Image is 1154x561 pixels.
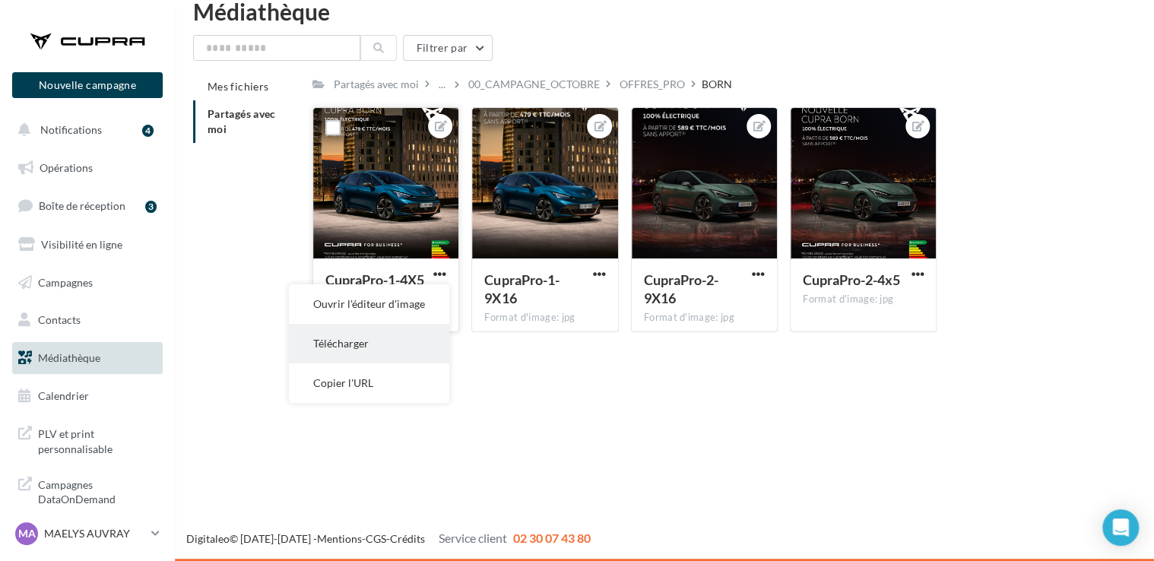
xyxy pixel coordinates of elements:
span: Notifications [40,123,102,136]
span: CupraPro-1-9X16 [484,271,559,306]
span: Calendrier [38,389,89,402]
p: MAELYS AUVRAY [44,526,145,541]
a: Médiathèque [9,342,166,374]
a: Mentions [317,532,362,545]
button: Nouvelle campagne [12,72,163,98]
a: Boîte de réception3 [9,189,166,222]
span: PLV et print personnalisable [38,423,157,456]
a: Crédits [390,532,425,545]
button: Notifications 4 [9,114,160,146]
div: Open Intercom Messenger [1102,509,1139,546]
span: 02 30 07 43 80 [513,531,591,545]
div: 00_CAMPAGNE_OCTOBRE [468,77,600,92]
span: Campagnes DataOnDemand [38,474,157,507]
div: Format d'image: jpg [803,293,924,306]
div: Partagés avec moi [334,77,419,92]
span: Campagnes [38,275,93,288]
button: Télécharger [289,324,449,363]
a: Campagnes [9,267,166,299]
span: CupraPro-2-9X16 [644,271,718,306]
a: Digitaleo [186,532,230,545]
a: PLV et print personnalisable [9,417,166,462]
div: 3 [145,201,157,213]
button: Filtrer par [403,35,493,61]
span: © [DATE]-[DATE] - - - [186,532,591,545]
span: Partagés avec moi [208,107,276,135]
div: Format d'image: jpg [484,311,605,325]
a: MA MAELYS AUVRAY [12,519,163,548]
button: Copier l'URL [289,363,449,403]
a: Opérations [9,152,166,184]
span: Opérations [40,161,93,174]
span: Service client [439,531,507,545]
span: Visibilité en ligne [41,238,122,251]
span: Mes fichiers [208,80,268,93]
a: CGS [366,532,386,545]
a: Calendrier [9,380,166,412]
span: CupraPro-1-4X5 [325,271,424,288]
div: Format d'image: jpg [644,311,765,325]
div: BORN [702,77,732,92]
button: Ouvrir l'éditeur d'image [289,284,449,324]
div: ... [436,74,449,95]
span: CupraPro-2-4x5 [803,271,900,288]
a: Campagnes DataOnDemand [9,468,166,513]
span: Médiathèque [38,351,100,364]
div: OFFRES_PRO [620,77,685,92]
a: Visibilité en ligne [9,229,166,261]
div: 4 [142,125,154,137]
a: Contacts [9,304,166,336]
span: Boîte de réception [39,199,125,212]
span: Contacts [38,313,81,326]
span: MA [18,526,36,541]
